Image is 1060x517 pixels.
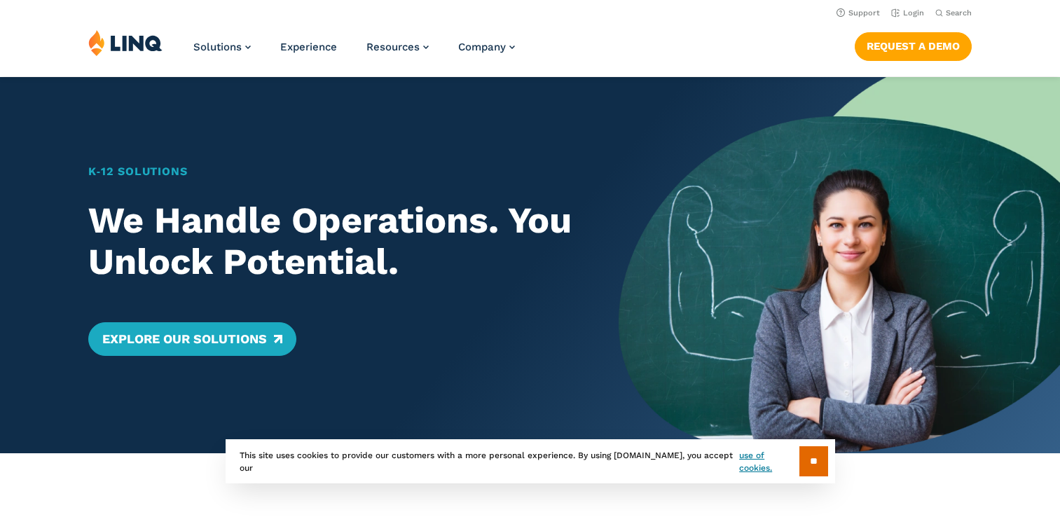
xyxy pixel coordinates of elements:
span: Company [458,41,506,53]
a: Explore Our Solutions [88,322,296,356]
a: Login [891,8,924,18]
span: Solutions [193,41,242,53]
h2: We Handle Operations. You Unlock Potential. [88,200,575,284]
a: Request a Demo [855,32,972,60]
nav: Button Navigation [855,29,972,60]
span: Search [946,8,972,18]
a: use of cookies. [739,449,799,474]
span: Resources [366,41,420,53]
button: Open Search Bar [935,8,972,18]
img: LINQ | K‑12 Software [88,29,163,56]
a: Solutions [193,41,251,53]
a: Support [837,8,880,18]
div: This site uses cookies to provide our customers with a more personal experience. By using [DOMAIN... [226,439,835,483]
a: Company [458,41,515,53]
img: Home Banner [619,77,1060,453]
a: Experience [280,41,337,53]
h1: K‑12 Solutions [88,163,575,180]
a: Resources [366,41,429,53]
nav: Primary Navigation [193,29,515,76]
